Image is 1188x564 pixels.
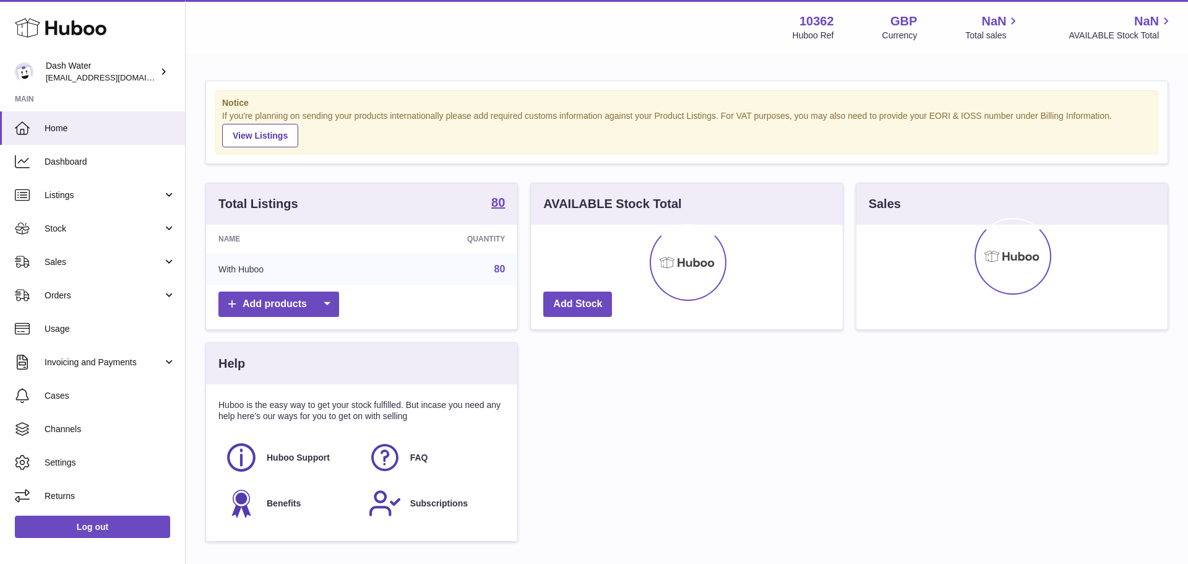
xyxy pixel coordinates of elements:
a: 80 [491,196,505,211]
span: Home [45,123,176,134]
span: Cases [45,390,176,402]
th: Name [206,225,371,253]
strong: Notice [222,97,1151,109]
a: View Listings [222,124,298,147]
h3: Total Listings [218,196,298,212]
span: Orders [45,290,163,302]
span: Total sales [965,30,1020,41]
span: [EMAIL_ADDRESS][DOMAIN_NAME] [46,72,182,82]
span: NaN [1134,13,1159,30]
span: Sales [45,256,163,268]
strong: GBP [890,13,917,30]
a: Benefits [225,487,356,520]
span: Invoicing and Payments [45,357,163,368]
div: Dash Water [46,60,157,84]
td: With Huboo [206,253,371,285]
a: Log out [15,516,170,538]
span: NaN [981,13,1006,30]
div: Currency [882,30,918,41]
th: Quantity [371,225,518,253]
span: Returns [45,490,176,502]
span: AVAILABLE Stock Total [1069,30,1173,41]
h3: Help [218,355,245,372]
a: Huboo Support [225,441,356,474]
a: NaN Total sales [965,13,1020,41]
a: Add Stock [543,292,612,317]
a: Add products [218,292,339,317]
strong: 80 [491,196,505,209]
span: FAQ [410,452,428,464]
a: FAQ [368,441,499,474]
span: Channels [45,423,176,435]
span: Huboo Support [267,452,330,464]
span: Stock [45,223,163,235]
a: NaN AVAILABLE Stock Total [1069,13,1173,41]
a: Subscriptions [368,487,499,520]
div: Huboo Ref [793,30,834,41]
h3: AVAILABLE Stock Total [543,196,681,212]
span: Dashboard [45,156,176,168]
span: Settings [45,457,176,469]
h3: Sales [869,196,901,212]
strong: 10362 [799,13,834,30]
p: Huboo is the easy way to get your stock fulfilled. But incase you need any help here's our ways f... [218,399,505,423]
span: Usage [45,323,176,335]
img: internalAdmin-10362@internal.huboo.com [15,63,33,81]
span: Subscriptions [410,498,468,510]
span: Listings [45,189,163,201]
a: 80 [494,264,506,274]
div: If you're planning on sending your products internationally please add required customs informati... [222,110,1151,147]
span: Benefits [267,498,301,510]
